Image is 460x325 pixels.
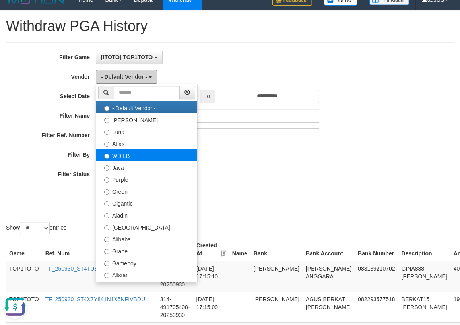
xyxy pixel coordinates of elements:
input: Java [104,165,109,171]
a: TF_250930_ST4X7Y841N1X5NFIVBDU [45,296,145,302]
td: [PERSON_NAME] [250,292,303,322]
select: Showentries [20,222,50,234]
button: - Default Vendor - [96,70,157,84]
td: GINA888 [PERSON_NAME] [398,261,450,292]
input: Aladin [104,213,109,218]
label: Grape [96,245,197,257]
td: TOP1TOTO [6,261,42,292]
input: Green [104,189,109,195]
td: 314-491705408-20250930 [157,292,193,322]
label: Alibaba [96,233,197,245]
label: Gigantic [96,197,197,209]
th: Game [6,238,42,261]
input: Atlas [104,142,109,147]
input: Alibaba [104,237,109,242]
span: [ITOTO] TOP1TOTO [101,54,153,60]
label: [PERSON_NAME] [96,113,197,125]
input: Allstar [104,273,109,278]
label: Atlas [96,137,197,149]
td: [DATE] 17:15:09 [193,292,229,322]
th: Bank Number [355,238,398,261]
input: Gigantic [104,201,109,206]
th: Bank [250,238,303,261]
button: [ITOTO] TOP1TOTO [96,51,163,64]
td: 083139210702 [355,261,398,292]
label: WD LB [96,149,197,161]
td: AGUS BERKAT [PERSON_NAME] [303,292,355,322]
label: Show entries [6,222,66,234]
th: Created At: activate to sort column ascending [193,238,229,261]
label: - Default Vendor - [96,101,197,113]
label: Luna [96,125,197,137]
h1: Withdraw PGA History [6,18,454,34]
td: BERKAT15 [PERSON_NAME] [398,292,450,322]
th: Description [398,238,450,261]
label: [GEOGRAPHIC_DATA] [96,221,197,233]
label: Purple [96,173,197,185]
input: Luna [104,130,109,135]
input: Grape [104,249,109,254]
td: [PERSON_NAME] ANGGARA [303,261,355,292]
label: Xtr [96,280,197,292]
span: - Default Vendor - [101,74,147,80]
span: to [200,90,215,103]
th: Ref. Num [42,238,157,261]
th: Name [229,238,250,261]
td: [PERSON_NAME] [250,261,303,292]
a: TF_250930_ST4TUERGME8XMI7T20JO [45,265,148,272]
input: [GEOGRAPHIC_DATA] [104,225,109,230]
td: [DATE] 17:15:10 [193,261,229,292]
input: - Default Vendor - [104,106,109,111]
td: 082293577518 [355,292,398,322]
th: Bank Account [303,238,355,261]
input: WD LB [104,154,109,159]
label: Aladin [96,209,197,221]
input: [PERSON_NAME] [104,118,109,123]
label: Allstar [96,269,197,280]
label: Green [96,185,197,197]
label: Gameboy [96,257,197,269]
label: Java [96,161,197,173]
button: Open LiveChat chat widget [3,3,27,27]
input: Purple [104,177,109,183]
input: Gameboy [104,261,109,266]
